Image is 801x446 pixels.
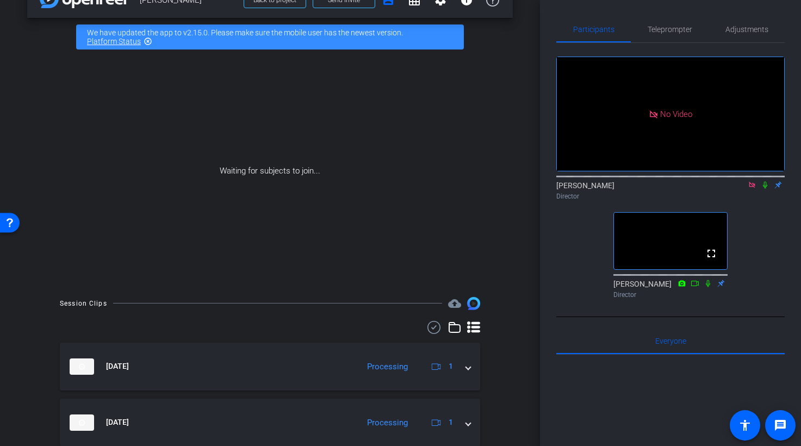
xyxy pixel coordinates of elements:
div: Processing [362,417,413,429]
span: 1 [449,417,453,428]
span: [DATE] [106,417,129,428]
span: Teleprompter [648,26,692,33]
a: Platform Status [87,37,141,46]
mat-icon: highlight_off [144,37,152,46]
div: [PERSON_NAME] [556,180,785,201]
div: Director [556,191,785,201]
div: Processing [362,361,413,373]
mat-icon: message [774,419,787,432]
span: Participants [573,26,614,33]
span: No Video [660,109,692,119]
span: Destinations for your clips [448,297,461,310]
mat-icon: cloud_upload [448,297,461,310]
div: We have updated the app to v2.15.0. Please make sure the mobile user has the newest version. [76,24,464,49]
mat-icon: fullscreen [705,247,718,260]
span: Everyone [655,337,686,345]
span: 1 [449,361,453,372]
img: Session clips [467,297,480,310]
div: [PERSON_NAME] [613,278,728,300]
div: Director [613,290,728,300]
mat-expansion-panel-header: thumb-nail[DATE]Processing1 [60,343,480,391]
span: [DATE] [106,361,129,372]
div: Session Clips [60,298,107,309]
div: Waiting for subjects to join... [27,56,513,286]
span: Adjustments [725,26,768,33]
mat-icon: accessibility [738,419,752,432]
img: thumb-nail [70,414,94,431]
img: thumb-nail [70,358,94,375]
